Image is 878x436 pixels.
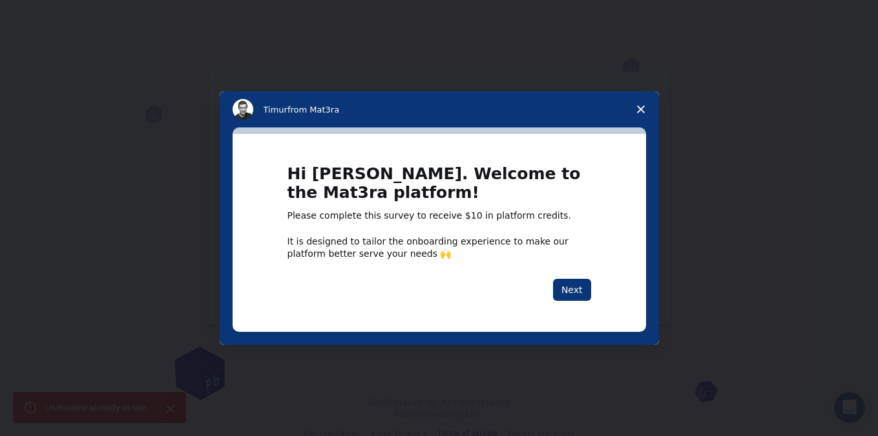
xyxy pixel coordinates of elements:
[287,105,339,114] span: from Mat3ra
[27,9,74,21] span: Support
[287,165,591,210] h1: Hi [PERSON_NAME]. Welcome to the Mat3ra platform!
[623,91,659,127] span: Close survey
[264,105,287,114] span: Timur
[287,235,591,259] div: It is designed to tailor the onboarding experience to make our platform better serve your needs 🙌
[287,210,591,223] div: Please complete this survey to receive $10 in platform credits.
[553,279,591,301] button: Next
[233,99,253,120] img: Profile image for Timur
